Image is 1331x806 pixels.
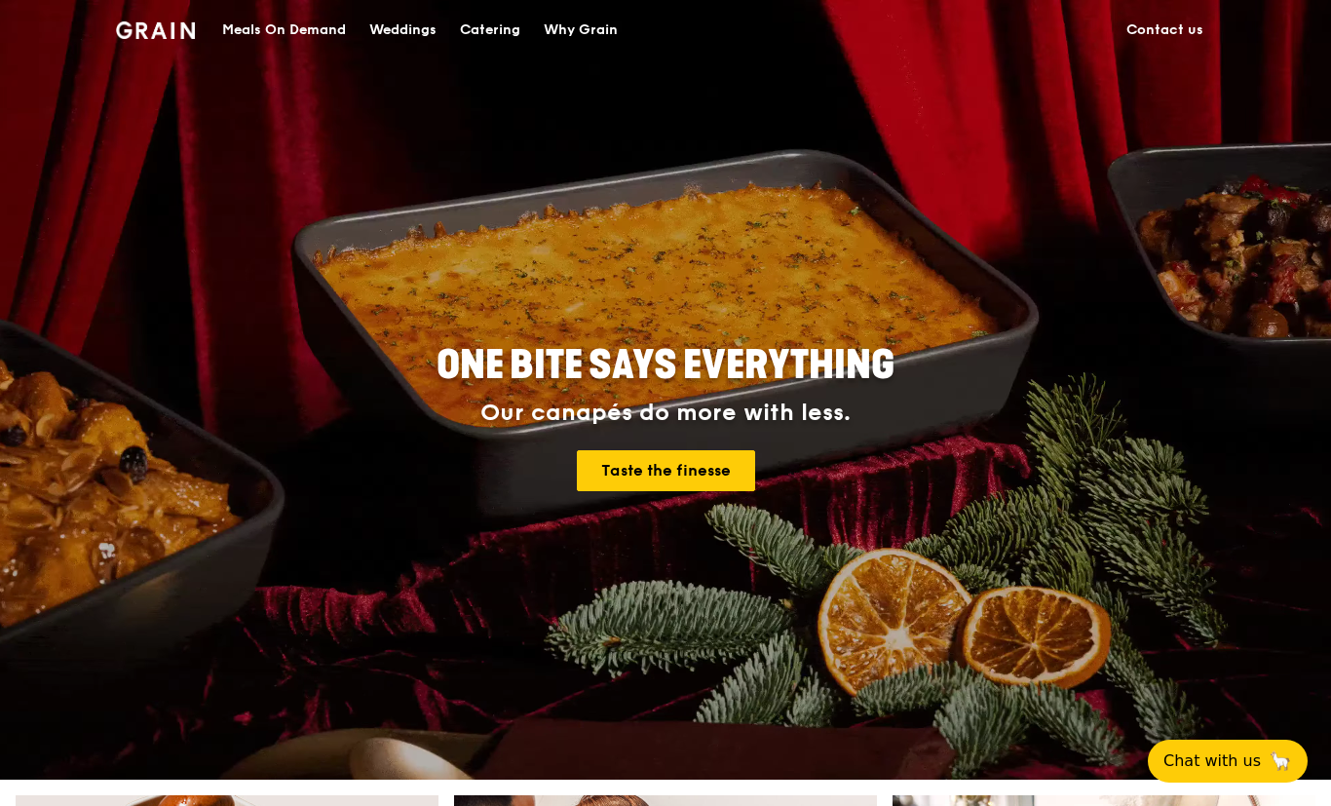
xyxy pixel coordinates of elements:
[315,400,1016,427] div: Our canapés do more with less.
[1163,749,1261,773] span: Chat with us
[222,1,346,59] div: Meals On Demand
[1269,749,1292,773] span: 🦙
[1115,1,1215,59] a: Contact us
[544,1,618,59] div: Why Grain
[532,1,629,59] a: Why Grain
[116,21,195,39] img: Grain
[358,1,448,59] a: Weddings
[1148,740,1308,783] button: Chat with us🦙
[577,450,755,491] a: Taste the finesse
[460,1,520,59] div: Catering
[437,342,894,389] span: ONE BITE SAYS EVERYTHING
[369,1,437,59] div: Weddings
[448,1,532,59] a: Catering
